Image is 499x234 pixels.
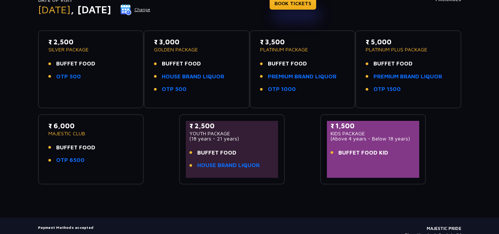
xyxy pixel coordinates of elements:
[373,85,401,94] a: OTP 1500
[48,37,134,47] p: ₹ 2,500
[120,4,151,16] button: Change
[71,3,111,16] span: , [DATE]
[38,225,166,230] h5: Payment Methods accepted
[366,47,451,52] p: PLATINUM PLUS PACKAGE
[189,131,275,136] p: YOUTH PACKAGE
[260,47,345,52] p: PLATINUM PACKAGE
[38,3,71,16] span: [DATE]
[366,37,451,47] p: ₹ 5,000
[162,85,187,94] a: OTP 500
[260,37,345,47] p: ₹ 3,500
[48,47,134,52] p: SILVER PACKAGE
[338,149,388,157] span: BUFFET FOOD KID
[373,72,442,81] a: PREMIUM BRAND LIQUOR
[56,72,81,81] a: OTP 500
[48,121,134,131] p: ₹ 6,000
[154,37,239,47] p: ₹ 3,000
[331,121,416,131] p: ₹ 1,500
[197,161,260,170] a: HOUSE BRAND LIQUOR
[154,47,239,52] p: GOLDEN PACKAGE
[268,72,336,81] a: PREMIUM BRAND LIQUOR
[162,60,201,68] span: BUFFET FOOD
[189,136,275,141] p: (18 years - 21 years)
[56,60,95,68] span: BUFFET FOOD
[268,60,307,68] span: BUFFET FOOD
[48,131,134,136] p: MAJESTIC CLUB
[162,72,224,81] a: HOUSE BRAND LIQUOR
[373,60,413,68] span: BUFFET FOOD
[197,149,236,157] span: BUFFET FOOD
[189,121,275,131] p: ₹ 2,500
[331,131,416,136] p: KIDS PACKAGE
[56,156,85,165] a: OTP 6500
[268,85,296,94] a: OTP 1000
[56,143,95,152] span: BUFFET FOOD
[331,136,416,141] p: (Above 4 years - Below 18 years)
